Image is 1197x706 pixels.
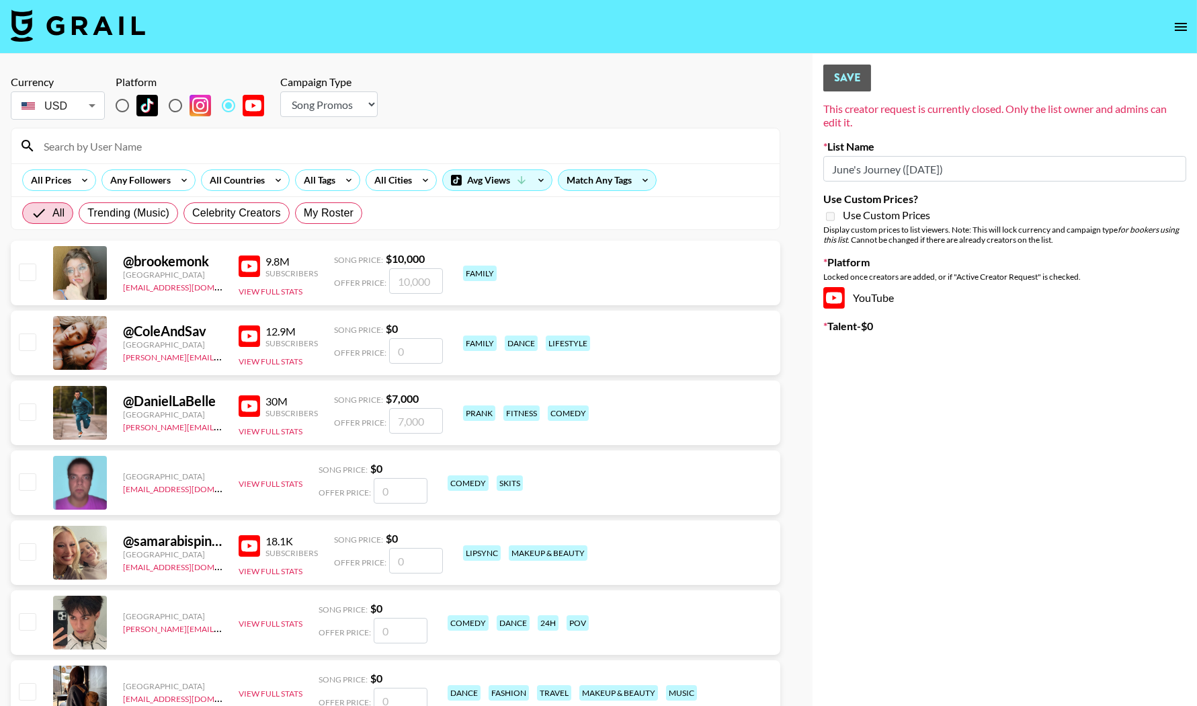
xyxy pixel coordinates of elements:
div: [GEOGRAPHIC_DATA] [123,471,222,481]
div: Match Any Tags [559,170,656,190]
div: @ DanielLaBelle [123,393,222,409]
div: Avg Views [443,170,552,190]
div: family [463,266,497,281]
button: View Full Stats [239,689,302,699]
span: Celebrity Creators [192,205,281,221]
div: fitness [503,405,540,421]
div: @ samarabispinkk [123,533,222,549]
div: pov [567,615,589,631]
input: 7,000 [389,408,443,434]
div: [GEOGRAPHIC_DATA] [123,270,222,280]
span: Offer Price: [334,557,386,567]
img: YouTube [239,535,260,557]
a: [PERSON_NAME][EMAIL_ADDRESS][DOMAIN_NAME] [123,621,322,634]
div: fashion [489,685,529,701]
span: Offer Price: [334,418,386,428]
label: Use Custom Prices? [823,192,1186,206]
div: @ ColeAndSav [123,323,222,340]
div: Platform [116,75,275,89]
div: 12.9M [265,325,318,338]
div: makeup & beauty [579,685,658,701]
div: dance [448,685,481,701]
strong: $ 0 [386,322,398,335]
label: Talent - $ 0 [823,319,1186,333]
a: [PERSON_NAME][EMAIL_ADDRESS][DOMAIN_NAME] [123,420,322,432]
strong: $ 0 [370,462,382,475]
img: TikTok [136,95,158,116]
img: Grail Talent [11,9,145,42]
div: Campaign Type [280,75,378,89]
span: Offer Price: [334,278,386,288]
span: Offer Price: [319,627,371,637]
button: Save [823,65,871,91]
img: YouTube [823,287,845,309]
span: Song Price: [319,674,368,684]
div: Subscribers [265,408,318,418]
strong: $ 0 [386,532,398,545]
div: prank [463,405,495,421]
button: View Full Stats [239,479,302,489]
div: skits [497,475,523,491]
span: My Roster [304,205,354,221]
input: 0 [374,618,427,643]
input: 0 [389,548,443,574]
span: Offer Price: [319,487,371,498]
button: View Full Stats [239,286,302,297]
input: Search by User Name [36,135,772,157]
a: [EMAIL_ADDRESS][DOMAIN_NAME] [123,559,258,572]
div: @ brookemonk [123,253,222,270]
span: Song Price: [334,535,383,545]
span: Song Price: [319,604,368,615]
div: YouTube [823,287,1186,309]
span: All [52,205,65,221]
span: Song Price: [334,255,383,265]
img: YouTube [239,256,260,277]
div: [GEOGRAPHIC_DATA] [123,340,222,350]
div: comedy [448,475,489,491]
a: [EMAIL_ADDRESS][DOMAIN_NAME] [123,481,258,494]
div: dance [497,615,530,631]
div: 30M [265,395,318,408]
span: Song Price: [319,465,368,475]
div: All Tags [296,170,338,190]
span: Trending (Music) [87,205,169,221]
strong: $ 0 [370,602,382,615]
div: Subscribers [265,338,318,348]
label: List Name [823,140,1186,153]
button: open drawer [1167,13,1194,40]
div: [GEOGRAPHIC_DATA] [123,549,222,559]
div: Subscribers [265,268,318,278]
div: travel [537,685,571,701]
div: Any Followers [102,170,173,190]
span: Song Price: [334,325,383,335]
div: All Cities [366,170,415,190]
div: [GEOGRAPHIC_DATA] [123,611,222,621]
a: [PERSON_NAME][EMAIL_ADDRESS][DOMAIN_NAME] [123,350,322,362]
div: comedy [548,405,589,421]
label: Platform [823,256,1186,269]
div: Display custom prices to list viewers. Note: This will lock currency and campaign type . Cannot b... [823,225,1186,245]
button: View Full Stats [239,619,302,629]
div: Currency [11,75,105,89]
input: 0 [389,338,443,364]
div: All Countries [202,170,267,190]
div: Subscribers [265,548,318,558]
input: 10,000 [389,268,443,294]
div: 9.8M [265,255,318,268]
em: for bookers using this list [823,225,1179,245]
button: View Full Stats [239,426,302,436]
button: View Full Stats [239,356,302,366]
span: Offer Price: [334,348,386,358]
div: All Prices [23,170,74,190]
img: YouTube [239,395,260,417]
strong: $ 0 [370,672,382,684]
div: makeup & beauty [509,545,587,561]
div: family [463,336,497,351]
div: [GEOGRAPHIC_DATA] [123,409,222,420]
div: comedy [448,615,489,631]
div: This creator request is currently closed. Only the list owner and admins can edit it. [823,102,1186,129]
div: 24h [538,615,559,631]
span: Use Custom Prices [843,208,930,222]
div: [GEOGRAPHIC_DATA] [123,681,222,691]
strong: $ 7,000 [386,392,419,405]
